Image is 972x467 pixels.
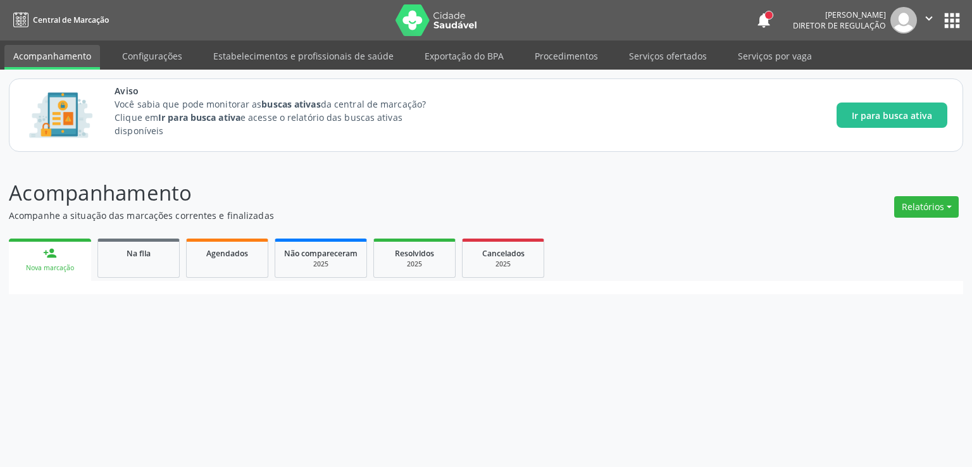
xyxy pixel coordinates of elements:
a: Acompanhamento [4,45,100,70]
span: Aviso [115,84,449,97]
a: Exportação do BPA [416,45,513,67]
a: Central de Marcação [9,9,109,30]
a: Serviços ofertados [620,45,716,67]
span: Central de Marcação [33,15,109,25]
span: Ir para busca ativa [852,109,932,122]
span: Cancelados [482,248,525,259]
div: 2025 [284,259,358,269]
button: apps [941,9,963,32]
div: 2025 [383,259,446,269]
p: Acompanhamento [9,177,677,209]
a: Estabelecimentos e profissionais de saúde [204,45,402,67]
div: person_add [43,246,57,260]
img: Imagem de CalloutCard [25,87,97,144]
button: notifications [755,11,773,29]
span: Diretor de regulação [793,20,886,31]
button: Ir para busca ativa [837,103,947,128]
span: Na fila [127,248,151,259]
a: Configurações [113,45,191,67]
span: Agendados [206,248,248,259]
p: Você sabia que pode monitorar as da central de marcação? Clique em e acesse o relatório das busca... [115,97,449,137]
strong: Ir para busca ativa [158,111,240,123]
span: Resolvidos [395,248,434,259]
a: Procedimentos [526,45,607,67]
div: [PERSON_NAME] [793,9,886,20]
img: img [890,7,917,34]
div: Nova marcação [18,263,82,273]
span: Não compareceram [284,248,358,259]
button: Relatórios [894,196,959,218]
strong: buscas ativas [261,98,320,110]
p: Acompanhe a situação das marcações correntes e finalizadas [9,209,677,222]
button:  [917,7,941,34]
i:  [922,11,936,25]
div: 2025 [471,259,535,269]
a: Serviços por vaga [729,45,821,67]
